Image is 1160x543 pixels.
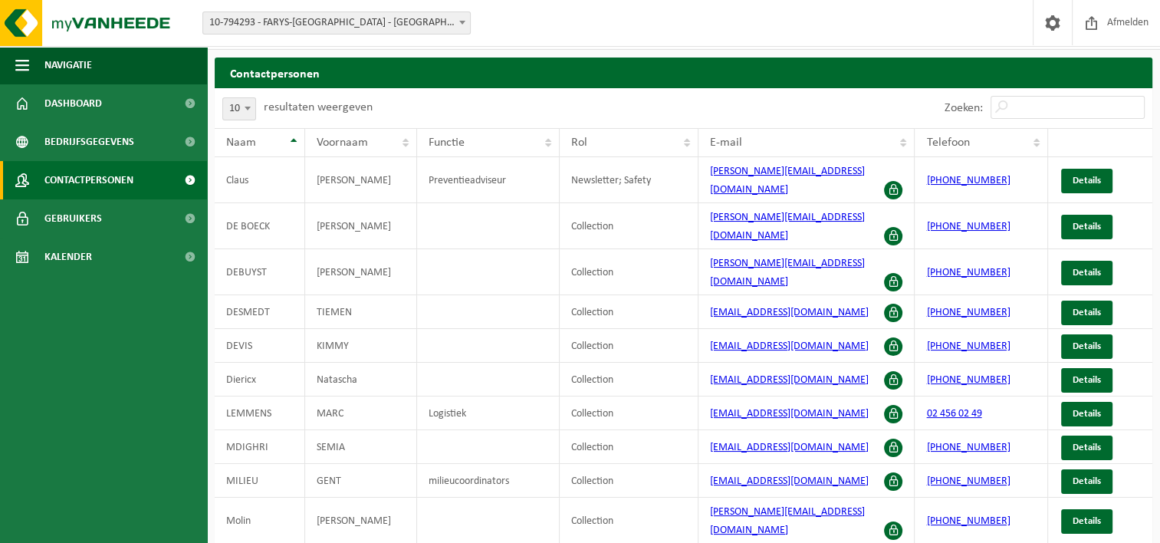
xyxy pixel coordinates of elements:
span: 10-794293 - FARYS-ASSE - ASSE [202,12,471,35]
span: 10-794293 - FARYS-ASSE - ASSE [203,12,470,34]
a: Details [1061,301,1112,325]
td: Natascha [305,363,417,397]
a: Details [1061,169,1112,193]
td: Newsletter; Safety [560,157,698,203]
td: Collection [560,203,698,249]
span: Details [1073,409,1101,419]
a: [PHONE_NUMBER] [926,307,1010,318]
a: [PHONE_NUMBER] [926,175,1010,186]
a: [PERSON_NAME][EMAIL_ADDRESS][DOMAIN_NAME] [710,506,865,536]
td: Claus [215,157,305,203]
td: DEVIS [215,329,305,363]
td: Preventieadviseur [417,157,560,203]
a: Details [1061,368,1112,393]
span: Details [1073,308,1101,318]
td: Collection [560,329,698,363]
a: Details [1061,261,1112,285]
span: Details [1073,443,1101,452]
td: GENT [305,464,417,498]
td: DE BOECK [215,203,305,249]
span: 10 [222,97,256,120]
label: resultaten weergeven [264,101,373,114]
a: [PHONE_NUMBER] [926,341,1010,352]
span: Details [1073,222,1101,232]
a: [EMAIL_ADDRESS][DOMAIN_NAME] [710,408,869,420]
a: 02 456 02 49 [926,408,981,420]
a: Details [1061,436,1112,460]
td: [PERSON_NAME] [305,203,417,249]
span: Dashboard [44,84,102,123]
td: TIEMEN [305,295,417,329]
label: Zoeken: [945,102,983,114]
span: Details [1073,176,1101,186]
a: Details [1061,334,1112,359]
span: Navigatie [44,46,92,84]
span: Telefoon [926,137,969,149]
td: Collection [560,464,698,498]
span: Details [1073,516,1101,526]
td: MARC [305,397,417,430]
span: Bedrijfsgegevens [44,123,134,161]
a: Details [1061,469,1112,494]
span: Details [1073,476,1101,486]
td: milieucoordinators [417,464,560,498]
td: Collection [560,397,698,430]
span: Naam [226,137,256,149]
span: Rol [571,137,587,149]
a: [PHONE_NUMBER] [926,221,1010,232]
td: SEMIA [305,430,417,464]
td: Collection [560,430,698,464]
span: Details [1073,375,1101,385]
a: [PHONE_NUMBER] [926,515,1010,527]
span: Contactpersonen [44,161,133,199]
td: LEMMENS [215,397,305,430]
td: [PERSON_NAME] [305,157,417,203]
a: [PHONE_NUMBER] [926,442,1010,453]
span: Functie [429,137,465,149]
a: [EMAIL_ADDRESS][DOMAIN_NAME] [710,374,869,386]
td: KIMMY [305,329,417,363]
td: Collection [560,249,698,295]
a: [EMAIL_ADDRESS][DOMAIN_NAME] [710,476,869,487]
a: [EMAIL_ADDRESS][DOMAIN_NAME] [710,442,869,453]
a: Details [1061,509,1112,534]
a: [EMAIL_ADDRESS][DOMAIN_NAME] [710,341,869,352]
td: Collection [560,295,698,329]
a: [PHONE_NUMBER] [926,476,1010,487]
a: [PERSON_NAME][EMAIL_ADDRESS][DOMAIN_NAME] [710,166,865,196]
td: Collection [560,363,698,397]
td: DEBUYST [215,249,305,295]
span: 10 [223,98,255,120]
td: Logistiek [417,397,560,430]
span: Kalender [44,238,92,276]
a: [PHONE_NUMBER] [926,267,1010,278]
a: [EMAIL_ADDRESS][DOMAIN_NAME] [710,307,869,318]
span: Details [1073,268,1101,278]
td: MILIEU [215,464,305,498]
span: E-mail [710,137,742,149]
span: Gebruikers [44,199,102,238]
a: Details [1061,402,1112,426]
td: Diericx [215,363,305,397]
a: Details [1061,215,1112,239]
a: [PERSON_NAME][EMAIL_ADDRESS][DOMAIN_NAME] [710,212,865,242]
a: [PHONE_NUMBER] [926,374,1010,386]
td: DESMEDT [215,295,305,329]
td: MDIGHRI [215,430,305,464]
span: Details [1073,341,1101,351]
td: [PERSON_NAME] [305,249,417,295]
a: [PERSON_NAME][EMAIL_ADDRESS][DOMAIN_NAME] [710,258,865,288]
h2: Contactpersonen [215,58,1152,87]
span: Voornaam [317,137,368,149]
